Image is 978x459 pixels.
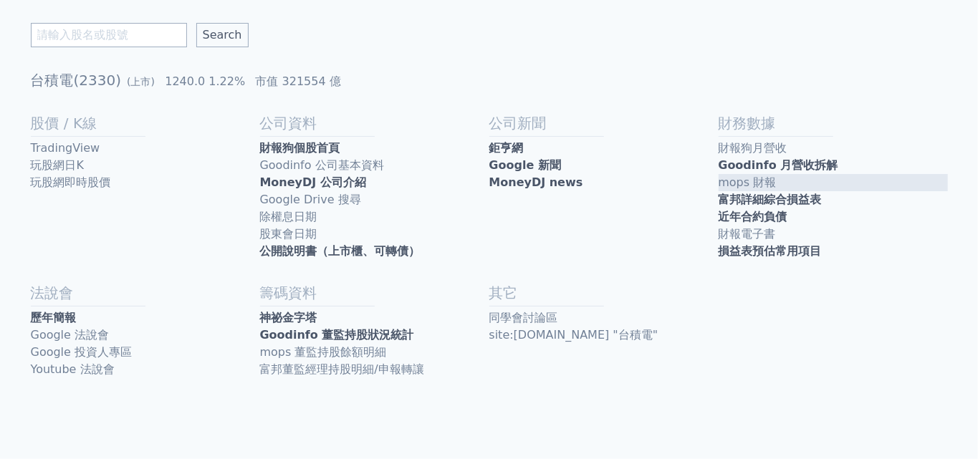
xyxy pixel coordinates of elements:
[31,113,260,133] h2: 股價 / K線
[719,140,948,157] a: 財報狗月營收
[260,191,489,208] a: Google Drive 搜尋
[31,344,260,361] a: Google 投資人專區
[906,390,978,459] iframe: Chat Widget
[196,23,249,47] input: Search
[31,23,187,47] input: 請輸入股名或股號
[489,309,719,327] a: 同學會討論區
[719,157,948,174] a: Goodinfo 月營收拆解
[719,226,948,243] a: 財報電子書
[489,174,719,191] a: MoneyDJ news
[719,191,948,208] a: 富邦詳細綜合損益表
[260,309,489,327] a: 神祕金字塔
[489,140,719,157] a: 鉅亨網
[165,74,245,88] span: 1240.0 1.22%
[489,157,719,174] a: Google 新聞
[31,361,260,378] a: Youtube 法說會
[719,243,948,260] a: 損益表預估常用項目
[256,74,341,88] span: 市值 321554 億
[489,113,719,133] h2: 公司新聞
[260,243,489,260] a: 公開說明書（上市櫃、可轉債）
[31,70,948,90] h1: 台積電(2330)
[719,174,948,191] a: mops 財報
[31,140,260,157] a: TradingView
[260,174,489,191] a: MoneyDJ 公司介紹
[260,327,489,344] a: Goodinfo 董監持股狀況統計
[31,327,260,344] a: Google 法說會
[489,283,719,303] h2: 其它
[31,309,260,327] a: 歷年簡報
[260,344,489,361] a: mops 董監持股餘額明細
[31,283,260,303] h2: 法說會
[719,113,948,133] h2: 財務數據
[260,226,489,243] a: 股東會日期
[260,157,489,174] a: Goodinfo 公司基本資料
[260,208,489,226] a: 除權息日期
[260,361,489,378] a: 富邦董監經理持股明細/申報轉讓
[127,76,155,87] span: (上市)
[489,327,719,344] a: site:[DOMAIN_NAME] "台積電"
[260,113,489,133] h2: 公司資料
[31,157,260,174] a: 玩股網日K
[906,390,978,459] div: 聊天小工具
[260,283,489,303] h2: 籌碼資料
[260,140,489,157] a: 財報狗個股首頁
[719,208,948,226] a: 近年合約負債
[31,174,260,191] a: 玩股網即時股價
